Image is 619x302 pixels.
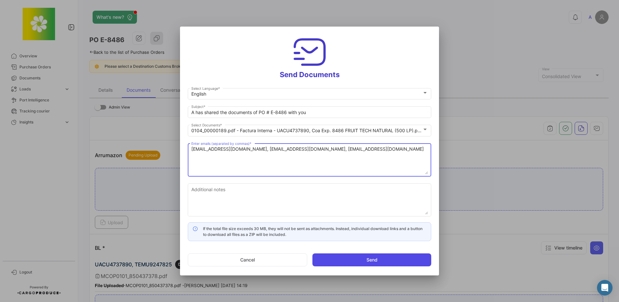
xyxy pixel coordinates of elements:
[191,91,206,97] mat-select-trigger: English
[203,226,422,237] span: If the total file size exceeds 30 MB, they will not be sent as attachments. Instead, individual d...
[188,34,431,79] h3: Send Documents
[597,280,613,296] div: Abrir Intercom Messenger
[312,253,431,266] button: Send
[188,253,307,266] button: Cancel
